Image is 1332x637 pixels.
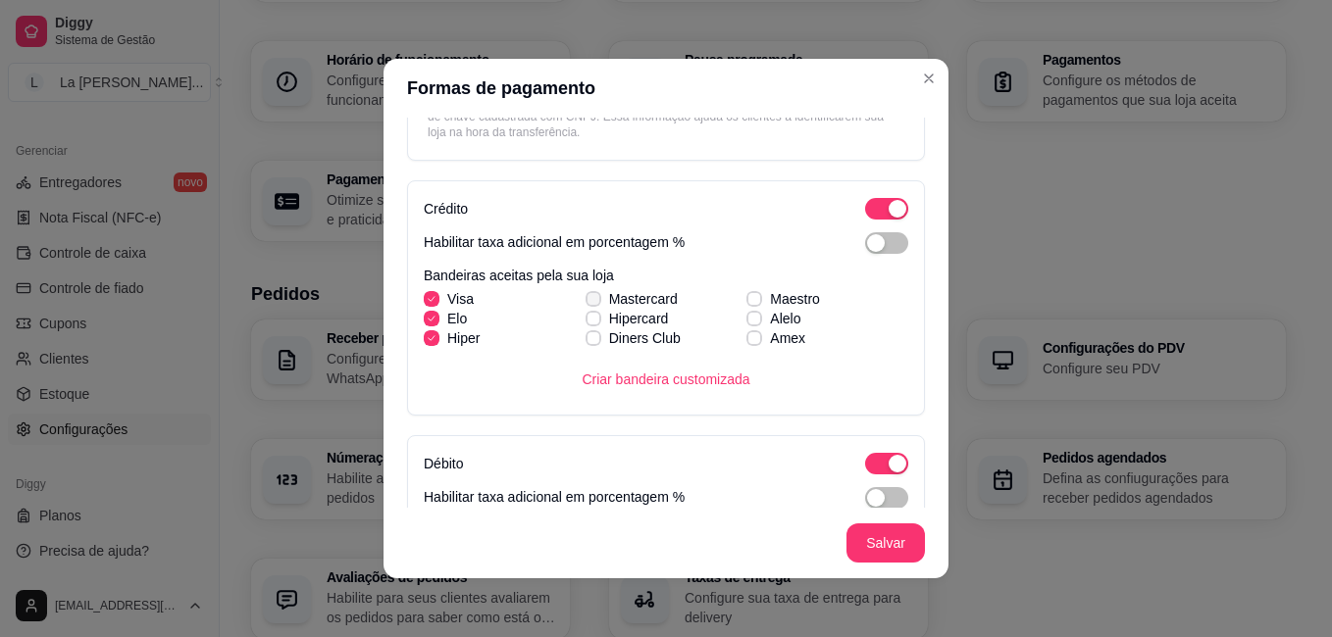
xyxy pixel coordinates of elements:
[424,266,908,285] p: Bandeiras aceitas pela sua loja
[846,523,925,563] button: Salvar
[424,201,468,217] label: Crédito
[770,289,820,309] span: Maestro
[384,59,948,118] header: Formas de pagamento
[770,309,800,328] span: Alelo
[447,289,474,309] span: Visa
[609,328,681,348] span: Diners Club
[609,289,678,309] span: Mastercard
[447,309,467,328] span: Elo
[913,63,945,94] button: Close
[424,456,463,471] label: Débito
[566,360,765,399] button: Criar bandeira customizada
[424,487,685,509] p: Habilitar taxa adicional em porcentagem %
[770,328,805,348] span: Amex
[424,232,685,254] p: Habilitar taxa adicional em porcentagem %
[609,309,669,328] span: Hipercard
[447,328,480,348] span: Hiper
